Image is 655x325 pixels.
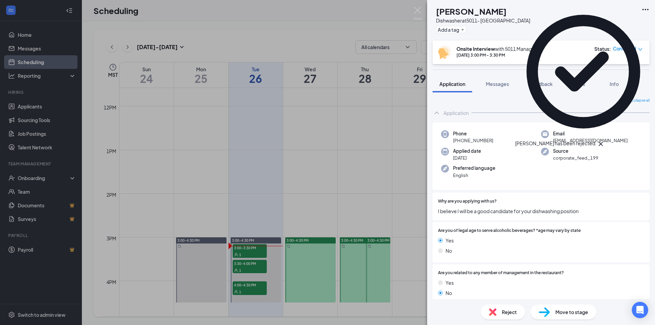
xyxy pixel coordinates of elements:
[438,198,497,205] span: Why are you applying with us?
[438,270,564,276] span: Are you related to any member of management in the restaurant?
[515,3,652,140] svg: CheckmarkCircle
[632,302,648,318] div: Open Intercom Messenger
[456,52,537,58] div: [DATE] 3:00 PM - 3:30 PM
[453,130,493,137] span: Phone
[446,289,452,297] span: No
[502,308,517,316] span: Reject
[439,81,465,87] span: Application
[515,140,597,148] div: [PERSON_NAME] has been rejected.
[433,109,441,117] svg: ChevronUp
[436,26,466,33] button: PlusAdd a tag
[436,5,507,17] h1: [PERSON_NAME]
[553,154,598,161] span: corporate_feed_199
[453,172,495,179] span: English
[597,140,605,148] svg: Cross
[486,81,509,87] span: Messages
[438,207,644,215] span: I believe I will be a good candidate for your dishwashing position
[456,45,537,52] div: with 5011 Manager
[436,17,530,24] div: Dishwasher at 5011- [GEOGRAPHIC_DATA]
[446,279,454,286] span: Yes
[453,154,481,161] span: [DATE]
[443,109,469,116] div: Application
[555,308,588,316] span: Move to stage
[553,148,598,154] span: Source
[446,247,452,254] span: No
[461,28,465,32] svg: Plus
[453,137,493,144] span: [PHONE_NUMBER]
[446,237,454,244] span: Yes
[456,46,495,52] b: Onsite Interview
[438,227,581,234] span: Are you of legal age to serve alcoholic beverages? *age may vary by state
[453,148,481,154] span: Applied date
[453,165,495,172] span: Preferred language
